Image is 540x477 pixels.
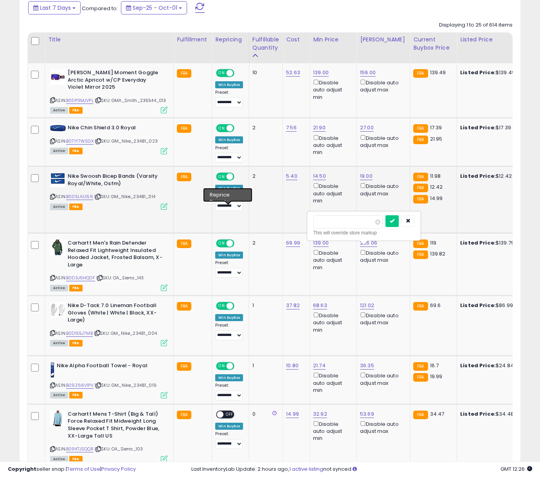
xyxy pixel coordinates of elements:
span: OFF [233,363,246,370]
small: FBA [177,362,191,371]
div: ASIN: [50,239,167,290]
div: Preset: [215,145,243,163]
div: 10 [252,69,277,76]
div: Preset: [215,90,243,107]
div: 2 [252,239,277,247]
span: ON [217,173,227,180]
button: Last 7 Days [28,1,81,14]
span: ON [217,70,227,77]
div: Disable auto adjust max [360,248,404,264]
a: 21.74 [313,362,326,370]
div: Fulfillment [177,36,209,44]
b: Listed Price: [460,172,496,180]
div: $24.84 [460,362,525,369]
small: FBA [177,302,191,311]
span: FBA [69,285,83,291]
button: Sep-25 - Oct-01 [121,1,187,14]
b: Nike D-Tack 7.0 Lineman Football Gloves (White | White | Black, XX-Large) [68,302,163,326]
b: Listed Price: [460,362,496,369]
div: Disable auto adjust min [313,78,351,101]
div: 1 [252,302,277,309]
img: 41grJPuHVYL._SL40_.jpg [50,362,55,378]
img: 51LQtGAQRNL._SL40_.jpg [50,124,66,132]
a: 53.69 [360,410,374,418]
span: All listings currently available for purchase on Amazon [50,340,68,347]
div: $34.48 [460,411,525,418]
div: Current Buybox Price [413,36,454,52]
span: All listings currently available for purchase on Amazon [50,285,68,291]
a: B09Z66V1PV [66,382,94,389]
span: ON [217,303,227,309]
div: Win BuyBox [215,252,243,259]
img: 318qxYKh71L._SL40_.jpg [50,411,66,426]
small: FBA [177,69,191,78]
div: Displaying 1 to 25 of 614 items [439,21,513,29]
b: Nike Swoosh Bicep Bands (Varsity Royal/White, Osfm) [68,173,163,189]
div: $139.49 [460,69,525,76]
span: 34.47 [430,410,445,418]
small: FBA [177,411,191,419]
span: FBA [69,392,83,398]
a: 52.63 [286,69,300,77]
a: B0D3J6HQDF [66,275,95,281]
span: 14.99 [430,195,443,202]
a: 36.35 [360,362,374,370]
a: 21.90 [313,124,326,132]
img: 31fWRjJ3BtL._SL40_.jpg [50,302,66,318]
div: Disable auto adjust max [360,182,404,197]
div: Fulfillable Quantity [252,36,279,52]
span: | SKU: GMA_Smith_235544_013 [95,97,166,104]
small: FBA [177,239,191,248]
div: Disable auto adjust max [360,371,404,386]
span: 69.6 [430,302,441,309]
div: Last InventoryLab Update: 2 hours ago, not synced. [191,466,532,473]
span: | SKU: GM_Nike_23481_023 [95,138,158,144]
div: Cost [286,36,306,44]
a: 19.00 [360,172,373,180]
a: B0DP3MJVPL [66,97,94,104]
a: 1 active listing [289,465,323,473]
div: Disable auto adjust max [360,134,404,149]
span: OFF [233,125,246,132]
a: 37.82 [286,302,300,309]
span: OFF [233,303,246,309]
div: Win BuyBox [215,136,243,143]
div: $17.39 [460,124,525,131]
span: OFF [224,411,236,418]
span: ON [217,125,227,132]
div: Win BuyBox [215,81,243,88]
b: Nike Chin Shield 3.0 Royal [68,124,163,134]
small: FBA [413,373,428,382]
a: 32.92 [313,410,327,418]
div: Win BuyBox [215,185,243,192]
a: B0D155J7MB [66,330,93,337]
b: [PERSON_NAME] Moment Goggle Arctic Apricot w/CP Everyday Violet Mirror 2025 [68,69,163,93]
small: FBA [413,124,428,133]
span: OFF [233,70,246,77]
small: FBA [413,69,428,78]
img: 41CYCwM1sEL._SL40_.jpg [50,239,66,255]
b: Listed Price: [460,124,496,131]
span: ON [217,363,227,370]
b: Listed Price: [460,239,496,247]
span: | SKU: GM_Nike_23481_004 [94,330,157,336]
small: FBA [413,239,428,248]
div: Win BuyBox [215,374,243,381]
small: FBA [413,184,428,192]
span: All listings currently available for purchase on Amazon [50,204,68,210]
span: FBA [69,107,83,114]
span: 139.49 [430,69,446,76]
span: 16.7 [430,362,439,369]
div: Preset: [215,260,243,278]
div: seller snap | | [8,466,136,473]
div: Disable auto adjust max [360,78,404,93]
div: This will override store markup [313,229,415,237]
span: 21.95 [430,135,443,143]
div: Disable auto adjust min [313,248,351,271]
span: 139.82 [430,250,446,257]
span: 19.99 [430,373,443,380]
div: Preset: [215,431,243,449]
b: Carhartt Mens T-Shirt (Big & Tall) Force Relaxed Fit Midweight Long Sleeve Pocket T Shirt, Powder... [68,411,163,441]
span: 119 [430,239,436,247]
div: Disable auto adjust max [360,420,404,435]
